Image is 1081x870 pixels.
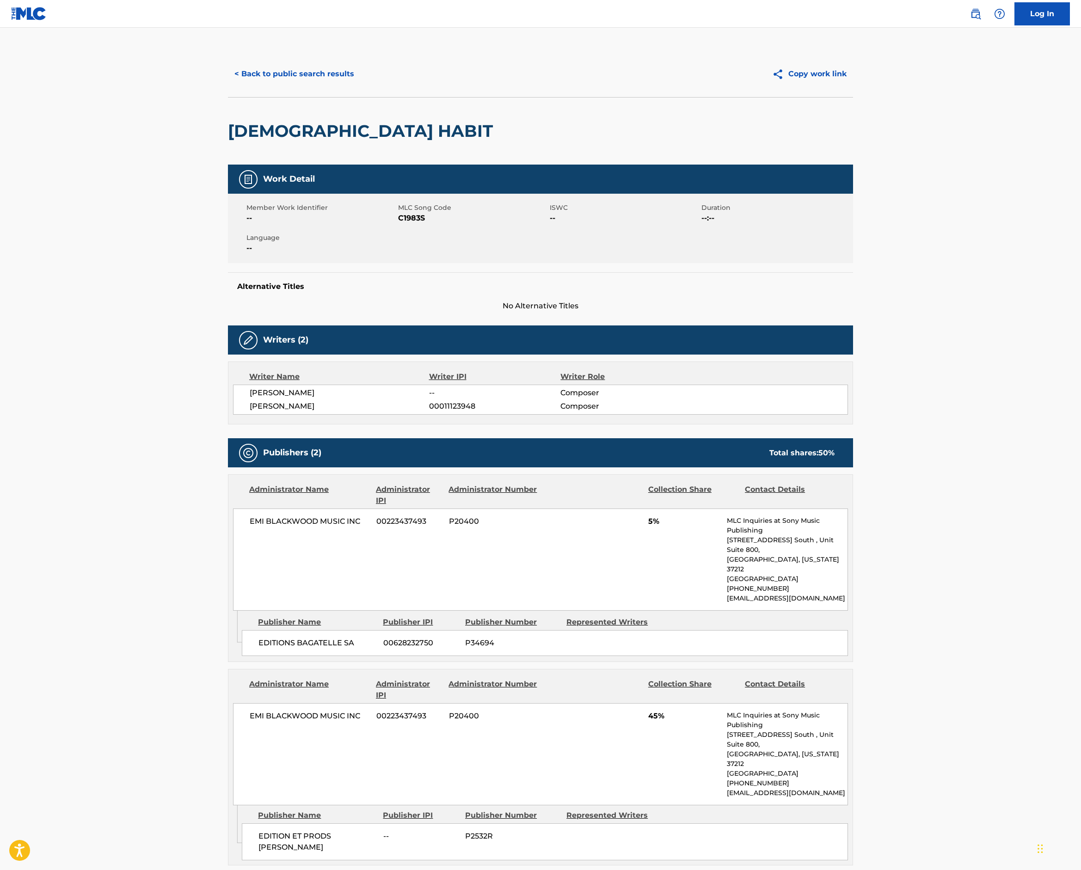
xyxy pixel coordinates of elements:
div: Writer IPI [429,371,561,382]
p: [GEOGRAPHIC_DATA], [US_STATE] 37212 [727,749,848,769]
span: MLC Song Code [398,203,547,213]
span: 00223437493 [376,711,442,722]
span: EDITION ET PRODS [PERSON_NAME] [258,831,376,853]
div: Collection Share [648,484,738,506]
div: Administrator Name [249,484,369,506]
span: EDITIONS BAGATELLE SA [258,637,376,649]
span: Language [246,233,396,243]
img: help [994,8,1005,19]
span: P20400 [449,516,539,527]
span: Member Work Identifier [246,203,396,213]
span: -- [383,831,458,842]
img: Publishers [243,447,254,459]
span: [PERSON_NAME] [250,387,429,398]
p: [PHONE_NUMBER] [727,584,848,594]
div: Writer Name [249,371,429,382]
img: Work Detail [243,174,254,185]
span: 50 % [818,448,835,457]
img: Copy work link [772,68,788,80]
span: 00223437493 [376,516,442,527]
div: Publisher Name [258,810,376,821]
div: Publisher Number [465,810,559,821]
div: Administrator Name [249,679,369,701]
h5: Alternative Titles [237,282,844,291]
span: Composer [560,387,680,398]
h5: Publishers (2) [263,447,321,458]
span: No Alternative Titles [228,300,853,312]
div: Publisher Name [258,617,376,628]
span: -- [246,243,396,254]
div: Contact Details [745,679,835,701]
div: Administrator Number [448,484,538,506]
span: 00011123948 [429,401,560,412]
span: 5% [648,516,720,527]
a: Log In [1014,2,1070,25]
p: [PHONE_NUMBER] [727,778,848,788]
div: Help [990,5,1009,23]
div: Total shares: [769,447,835,459]
span: EMI BLACKWOOD MUSIC INC [250,711,369,722]
div: Represented Writers [566,810,661,821]
p: [STREET_ADDRESS] South , Unit Suite 800, [727,730,848,749]
div: Administrator Number [448,679,538,701]
p: MLC Inquiries at Sony Music Publishing [727,516,848,535]
div: Administrator IPI [376,679,442,701]
div: Represented Writers [566,617,661,628]
span: EMI BLACKWOOD MUSIC INC [250,516,369,527]
div: Administrator IPI [376,484,442,506]
img: Writers [243,335,254,346]
p: [STREET_ADDRESS] South , Unit Suite 800, [727,535,848,555]
span: -- [550,213,699,224]
p: [GEOGRAPHIC_DATA], [US_STATE] 37212 [727,555,848,574]
div: Publisher IPI [383,810,458,821]
h5: Writers (2) [263,335,308,345]
span: 45% [648,711,720,722]
p: [EMAIL_ADDRESS][DOMAIN_NAME] [727,788,848,798]
span: [PERSON_NAME] [250,401,429,412]
img: MLC Logo [11,7,47,20]
p: [EMAIL_ADDRESS][DOMAIN_NAME] [727,594,848,603]
h2: [DEMOGRAPHIC_DATA] HABIT [228,121,498,141]
span: --:-- [701,213,851,224]
p: [GEOGRAPHIC_DATA] [727,769,848,778]
img: search [970,8,981,19]
span: ISWC [550,203,699,213]
span: P34694 [465,637,559,649]
a: Public Search [966,5,985,23]
div: Writer Role [560,371,680,382]
span: 00628232750 [383,637,458,649]
h5: Work Detail [263,174,315,184]
span: C1983S [398,213,547,224]
button: Copy work link [766,62,853,86]
span: Composer [560,401,680,412]
div: Drag [1038,835,1043,863]
div: Contact Details [745,484,835,506]
span: Duration [701,203,851,213]
span: -- [429,387,560,398]
button: < Back to public search results [228,62,361,86]
span: P2532R [465,831,559,842]
div: Collection Share [648,679,738,701]
span: P20400 [449,711,539,722]
p: [GEOGRAPHIC_DATA] [727,574,848,584]
div: Publisher Number [465,617,559,628]
p: MLC Inquiries at Sony Music Publishing [727,711,848,730]
div: Publisher IPI [383,617,458,628]
span: -- [246,213,396,224]
iframe: Chat Widget [1035,826,1081,870]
